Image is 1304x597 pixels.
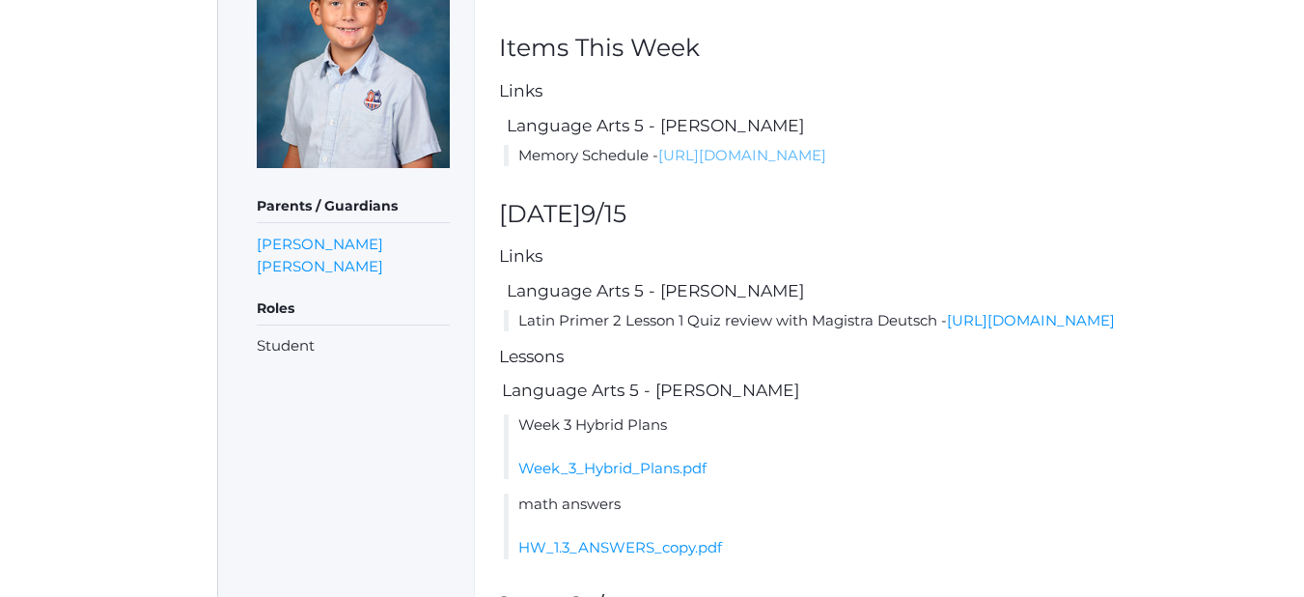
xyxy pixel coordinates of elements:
h5: Roles [257,293,450,326]
span: 9/15 [581,199,626,228]
a: [PERSON_NAME] [257,233,383,255]
a: HW_1.3_ANSWERS_copy.pdf [518,538,722,556]
a: [URL][DOMAIN_NAME] [947,311,1115,329]
li: Student [257,335,450,357]
a: Week_3_Hybrid_Plans.pdf [518,459,707,477]
h5: Parents / Guardians [257,190,450,223]
a: [URL][DOMAIN_NAME] [658,146,826,164]
a: [PERSON_NAME] [257,255,383,277]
